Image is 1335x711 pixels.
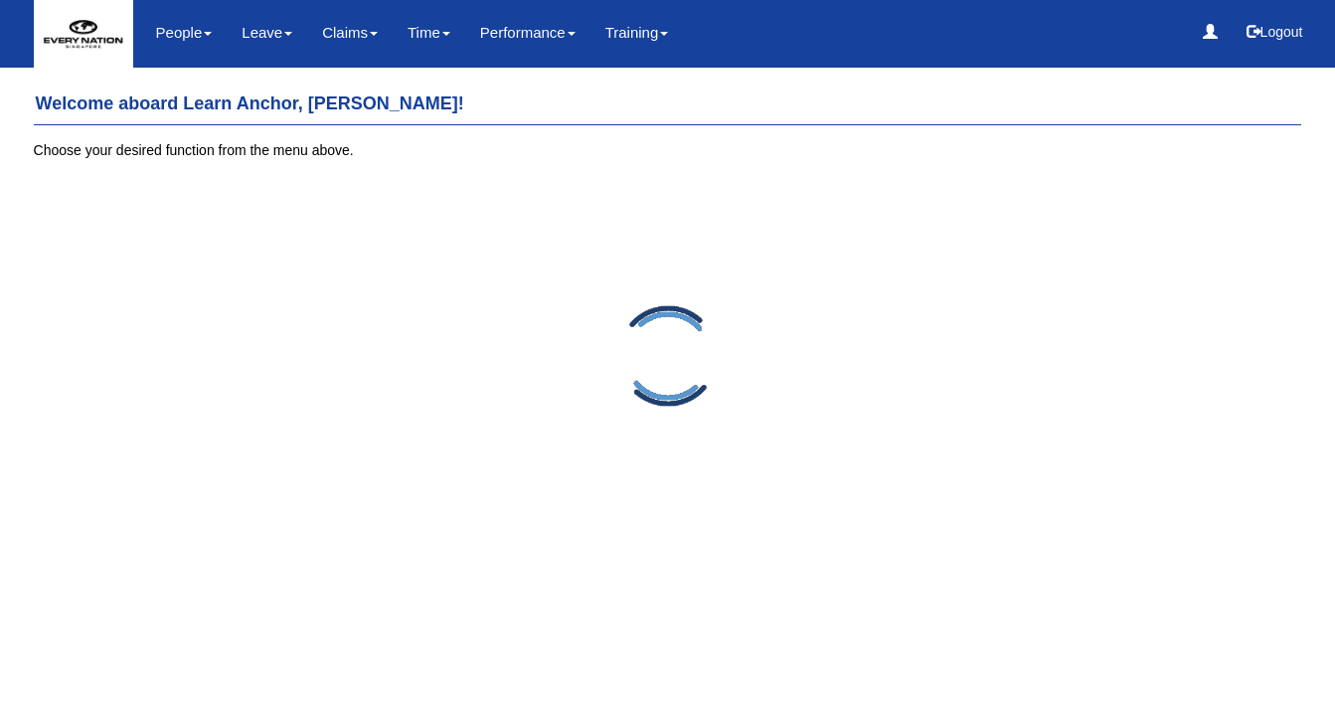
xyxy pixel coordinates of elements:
iframe: chat widget [1252,631,1315,691]
img: 2Q== [34,1,133,68]
a: Leave [242,10,292,56]
a: Claims [322,10,378,56]
a: People [156,10,213,56]
p: Choose your desired function from the menu above. [34,140,1302,160]
a: Time [408,10,450,56]
h4: Welcome aboard Learn Anchor, [PERSON_NAME]! [34,85,1302,125]
a: Performance [480,10,576,56]
button: Logout [1233,8,1317,56]
a: Training [605,10,669,56]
